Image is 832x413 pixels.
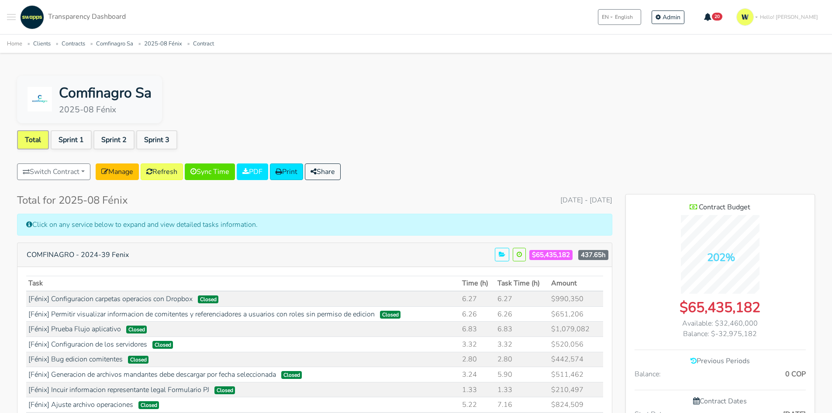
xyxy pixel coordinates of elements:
td: $824,509 [549,397,603,413]
td: 6.26 [495,306,549,322]
th: Amount [549,276,603,291]
h4: Total for 2025-08 Fénix [17,194,128,207]
span: Closed [281,371,302,379]
img: isotipo-3-3e143c57.png [736,8,754,26]
span: Closed [128,356,149,364]
a: Refresh [141,163,183,180]
a: [Fénix] Bug edicion comitentes [28,354,123,364]
a: [Fénix] Generacion de archivos mandantes debe descargar por fecha seleccionada [28,370,276,379]
span: Hello! [PERSON_NAME] [760,13,818,21]
span: Balance: [635,369,661,379]
button: 20 [698,10,728,24]
a: Clients [33,40,51,48]
a: [Fénix] Ajuste archivo operaciones [28,400,133,410]
td: $442,574 [549,352,603,367]
span: Closed [214,386,235,394]
div: Comfinagro Sa [59,83,152,104]
td: 3.24 [460,367,495,382]
a: Total [17,130,49,149]
img: swapps-linkedin-v2.jpg [20,5,44,29]
span: Closed [198,295,219,303]
td: 1.33 [495,382,549,397]
td: $651,206 [549,306,603,322]
div: Balance: $-32,975,182 [635,329,806,339]
a: [Fénix] Prueba Flujo aplicativo [28,324,121,334]
span: $65,435,182 [529,250,573,260]
a: Contract [193,40,214,48]
td: 5.90 [495,367,549,382]
span: [DATE] - [DATE] [560,195,612,205]
a: Sprint 3 [136,130,177,149]
th: Time (h) [460,276,495,291]
a: Contracts [62,40,85,48]
div: 2025-08 Fénix [59,104,152,116]
button: ENEnglish [598,9,641,25]
span: Closed [152,341,173,349]
img: Comfinagro Sa [28,87,52,111]
h6: Previous Periods [635,357,806,365]
div: $65,435,182 [635,297,806,318]
a: [Fénix] Configuracion de los servidores [28,340,147,349]
span: Closed [138,401,159,409]
td: $1,079,082 [549,322,603,337]
a: Manage [96,163,139,180]
span: 0 COP [785,369,806,379]
a: Transparency Dashboard [18,5,126,29]
span: Transparency Dashboard [48,12,126,21]
a: Admin [652,10,684,24]
td: 2.80 [460,352,495,367]
a: [Fénix] Incuir informacion representante legal Formulario PJ [28,385,209,395]
span: Contract Budget [699,202,750,212]
a: 2025-08 Fénix [144,40,182,48]
td: 6.26 [460,306,495,322]
button: Toggle navigation menu [7,5,16,29]
td: 6.27 [495,291,549,306]
td: 3.32 [495,337,549,352]
td: 1.33 [460,382,495,397]
span: Closed [380,311,401,319]
button: Switch Contract [17,163,90,180]
td: $520,056 [549,337,603,352]
td: 3.32 [460,337,495,352]
div: Click on any service below to expand and view detailed tasks information. [17,214,612,236]
span: Closed [126,326,147,333]
th: Task Time (h) [495,276,549,291]
span: English [615,13,633,21]
a: PDF [237,163,268,180]
a: Sync Time [185,163,235,180]
td: $990,350 [549,291,603,306]
span: 437.65h [578,250,608,260]
span: Admin [663,13,680,21]
a: Print [270,163,303,180]
a: Sprint 2 [93,130,135,149]
h6: Contract Dates [635,397,806,406]
td: $210,497 [549,382,603,397]
a: [Fénix] Permitir visualizar informacion de comitentes y referenciadores a usuarios con roles sin ... [28,309,375,319]
th: Task [26,276,460,291]
a: [Fénix] Configuracion carpetas operacios con Dropbox [28,294,193,304]
a: Hello! [PERSON_NAME] [733,5,825,29]
div: Available: $32,460,000 [635,318,806,329]
span: 20 [712,13,722,21]
td: 6.83 [495,322,549,337]
a: Sprint 1 [51,130,92,149]
td: 5.22 [460,397,495,413]
td: 6.83 [460,322,495,337]
a: Comfinagro Sa [96,40,133,48]
button: Share [305,163,341,180]
td: 6.27 [460,291,495,306]
td: 7.16 [495,397,549,413]
td: 2.80 [495,352,549,367]
a: Home [7,40,22,48]
button: COMFINAGRO - 2024-39 Fenix [21,246,135,263]
td: $511,462 [549,367,603,382]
